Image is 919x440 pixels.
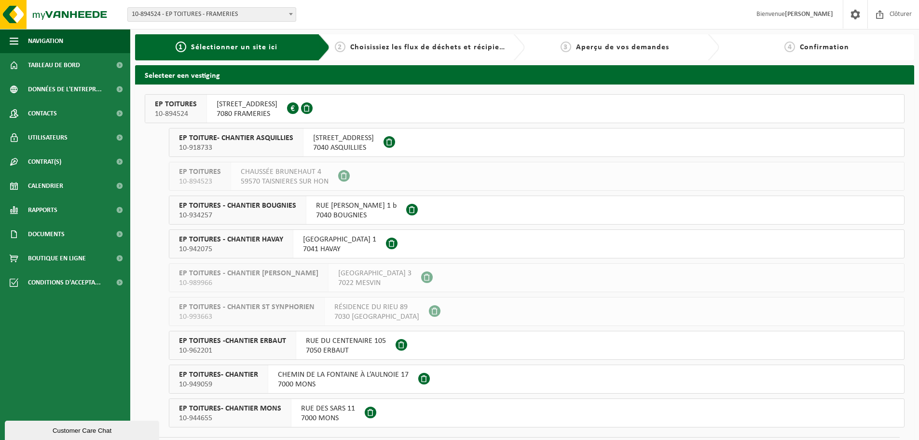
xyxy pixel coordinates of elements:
[241,167,329,177] span: CHAUSSÉE BRUNEHAUT 4
[576,43,669,51] span: Aperçu de vos demandes
[179,413,281,423] span: 10-944655
[28,29,63,53] span: Navigation
[316,201,397,211] span: RUE [PERSON_NAME] 1 b
[176,42,186,52] span: 1
[334,312,419,322] span: 7030 [GEOGRAPHIC_DATA]
[28,126,68,150] span: Utilisateurs
[169,331,905,360] button: EP TOITURES -CHANTIER ERBAUT 10-962201 RUE DU CENTENAIRE 1057050 ERBAUT
[127,7,296,22] span: 10-894524 - EP TOITURES - FRAMERIES
[800,43,849,51] span: Confirmation
[217,99,277,109] span: [STREET_ADDRESS]
[169,398,905,427] button: EP TOITURES- CHANTIER MONS 10-944655 RUE DES SARS 117000 MONS
[338,269,411,278] span: [GEOGRAPHIC_DATA] 3
[313,143,374,153] span: 7040 ASQUILLIES
[338,278,411,288] span: 7022 MESVIN
[350,43,511,51] span: Choisissiez les flux de déchets et récipients
[155,99,197,109] span: EP TOITURES
[217,109,277,119] span: 7080 FRAMERIES
[301,413,355,423] span: 7000 MONS
[179,278,318,288] span: 10-989966
[28,101,57,126] span: Contacts
[179,143,293,153] span: 10-918733
[313,133,374,143] span: [STREET_ADDRESS]
[169,128,905,157] button: EP TOITURE- CHANTIER ASQUILLIES 10-918733 [STREET_ADDRESS]7040 ASQUILLIES
[784,42,795,52] span: 4
[28,174,63,198] span: Calendrier
[28,198,57,222] span: Rapports
[179,312,315,322] span: 10-993663
[28,270,101,295] span: Conditions d'accepta...
[179,133,293,143] span: EP TOITURE- CHANTIER ASQUILLIES
[306,336,386,346] span: RUE DU CENTENAIRE 105
[179,380,258,389] span: 10-949059
[278,370,409,380] span: CHEMIN DE LA FONTAINE À L’AULNOIE 17
[135,65,914,84] h2: Selecteer een vestiging
[28,246,86,270] span: Boutique en ligne
[179,370,258,380] span: EP TOITURES- CHANTIER
[316,211,397,220] span: 7040 BOUGNIES
[191,43,277,51] span: Sélectionner un site ici
[179,302,315,312] span: EP TOITURES - CHANTIER ST SYNPHORIEN
[179,177,221,186] span: 10-894523
[28,150,61,174] span: Contrat(s)
[278,380,409,389] span: 7000 MONS
[169,196,905,225] button: EP TOITURES - CHANTIER BOUGNIES 10-934257 RUE [PERSON_NAME] 1 b7040 BOUGNIES
[301,404,355,413] span: RUE DES SARS 11
[179,336,286,346] span: EP TOITURES -CHANTIER ERBAUT
[169,229,905,258] button: EP TOITURES - CHANTIER HAVAY 10-942075 [GEOGRAPHIC_DATA] 17041 HAVAY
[179,244,283,254] span: 10-942075
[28,222,65,246] span: Documents
[179,211,296,220] span: 10-934257
[155,109,197,119] span: 10-894524
[169,365,905,394] button: EP TOITURES- CHANTIER 10-949059 CHEMIN DE LA FONTAINE À L’AULNOIE 177000 MONS
[145,94,905,123] button: EP TOITURES 10-894524 [STREET_ADDRESS]7080 FRAMERIES
[28,53,80,77] span: Tableau de bord
[179,167,221,177] span: EP TOITURES
[785,11,833,18] strong: [PERSON_NAME]
[303,235,376,244] span: [GEOGRAPHIC_DATA] 1
[179,201,296,211] span: EP TOITURES - CHANTIER BOUGNIES
[334,302,419,312] span: RÉSIDENCE DU RIEU 89
[241,177,329,186] span: 59570 TAISNIERES SUR HON
[179,346,286,355] span: 10-962201
[179,235,283,244] span: EP TOITURES - CHANTIER HAVAY
[306,346,386,355] span: 7050 ERBAUT
[561,42,571,52] span: 3
[28,77,102,101] span: Données de l'entrepr...
[303,244,376,254] span: 7041 HAVAY
[5,419,161,440] iframe: chat widget
[128,8,296,21] span: 10-894524 - EP TOITURES - FRAMERIES
[335,42,345,52] span: 2
[179,269,318,278] span: EP TOITURES - CHANTIER [PERSON_NAME]
[179,404,281,413] span: EP TOITURES- CHANTIER MONS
